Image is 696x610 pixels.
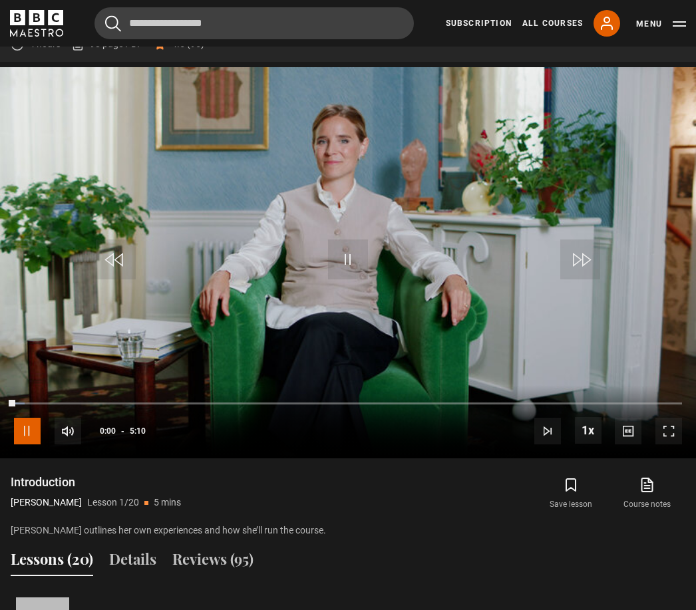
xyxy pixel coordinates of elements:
[14,402,682,405] div: Progress Bar
[522,17,583,29] a: All Courses
[55,418,81,444] button: Mute
[14,418,41,444] button: Pause
[11,474,181,490] h1: Introduction
[121,426,124,436] span: -
[533,474,609,513] button: Save lesson
[130,419,146,443] span: 5:10
[11,496,82,510] p: [PERSON_NAME]
[100,419,116,443] span: 0:00
[87,496,139,510] p: Lesson 1/20
[575,417,602,444] button: Playback Rate
[109,548,156,576] button: Details
[636,17,686,31] button: Toggle navigation
[609,474,685,513] a: Course notes
[172,548,254,576] button: Reviews (95)
[94,7,414,39] input: Search
[655,418,682,444] button: Fullscreen
[11,524,685,537] p: [PERSON_NAME] outlines her own experiences and how she’ll run the course.
[154,496,181,510] p: 5 mins
[11,548,93,576] button: Lessons (20)
[534,418,561,444] button: Next Lesson
[615,418,641,444] button: Captions
[446,17,512,29] a: Subscription
[105,15,121,32] button: Submit the search query
[10,10,63,37] svg: BBC Maestro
